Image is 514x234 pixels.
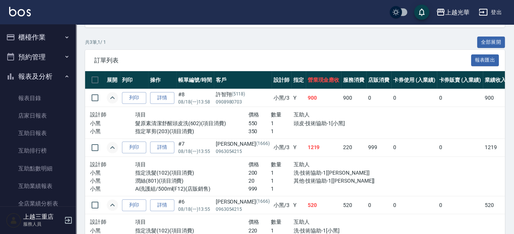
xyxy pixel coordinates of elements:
[391,138,437,156] td: 0
[306,196,342,214] td: 520
[341,138,366,156] td: 220
[107,199,118,211] button: expand row
[3,124,73,142] a: 互助日報表
[256,198,270,206] p: (1666)
[391,89,437,107] td: 0
[3,160,73,177] a: 互助點數明細
[135,119,248,127] p: 髮原素清潔舒醒頭皮洗(602)(項目消費)
[437,71,483,89] th: 卡券販賣 (入業績)
[294,219,310,225] span: 互助人
[341,71,366,89] th: 服務消費
[414,5,429,20] button: save
[90,119,135,127] p: 小黑
[483,71,508,89] th: 業績收入
[294,177,362,185] p: 其他-技術協助-1[[PERSON_NAME]]
[248,161,259,167] span: 價格
[256,140,270,148] p: (1666)
[437,89,483,107] td: 0
[294,169,362,177] p: 洗-技術協助-1[[PERSON_NAME]]
[271,111,282,118] span: 數量
[3,47,73,67] button: 預約管理
[122,142,146,153] button: 列印
[135,169,248,177] p: 指定洗髮(102)(項目消費)
[90,177,135,185] p: 小黑
[148,71,176,89] th: 操作
[23,213,62,221] h5: 上越三重店
[272,196,291,214] td: 小黑 /3
[341,89,366,107] td: 900
[3,177,73,195] a: 互助業績報表
[272,138,291,156] td: 小黑 /3
[135,111,146,118] span: 項目
[178,206,212,213] p: 08/18 (一) 13:55
[150,142,174,153] a: 詳情
[391,71,437,89] th: 卡券使用 (入業績)
[271,177,294,185] p: 1
[135,185,248,193] p: Ai洗護組/500ml(F12)(店販銷售)
[176,138,214,156] td: #7
[90,169,135,177] p: 小黑
[135,219,146,225] span: 項目
[248,111,259,118] span: 價格
[272,71,291,89] th: 設計師
[483,89,508,107] td: 900
[306,89,342,107] td: 900
[483,196,508,214] td: 520
[216,206,270,213] p: 0963054215
[291,71,306,89] th: 指定
[271,169,294,177] p: 1
[437,196,483,214] td: 0
[294,161,310,167] span: 互助人
[366,71,391,89] th: 店販消費
[85,39,106,46] p: 共 3 筆, 1 / 1
[271,161,282,167] span: 數量
[216,198,270,206] div: [PERSON_NAME]
[3,89,73,107] a: 報表目錄
[471,54,499,66] button: 報表匯出
[6,213,21,228] img: Person
[150,199,174,211] a: 詳情
[107,92,118,103] button: expand row
[306,138,342,156] td: 1219
[248,219,259,225] span: 價格
[122,199,146,211] button: 列印
[107,142,118,153] button: expand row
[248,177,271,185] p: 20
[90,219,106,225] span: 設計師
[391,196,437,214] td: 0
[445,8,470,17] div: 上越光華
[178,148,212,155] p: 08/18 (一) 13:55
[120,71,148,89] th: 列印
[178,99,212,105] p: 08/18 (一) 13:58
[366,138,391,156] td: 999
[94,57,471,64] span: 訂單列表
[216,148,270,155] p: 0963054215
[272,89,291,107] td: 小黑 /3
[3,142,73,159] a: 互助排行榜
[3,195,73,212] a: 全店業績分析表
[23,221,62,228] p: 服務人員
[216,99,270,105] p: 0908980703
[150,92,174,104] a: 詳情
[176,89,214,107] td: #8
[9,7,31,16] img: Logo
[248,127,271,135] p: 350
[294,111,310,118] span: 互助人
[216,140,270,148] div: [PERSON_NAME]
[176,196,214,214] td: #6
[271,127,294,135] p: 1
[476,5,505,19] button: 登出
[214,71,272,89] th: 客戶
[271,185,294,193] p: 1
[271,219,282,225] span: 數量
[90,127,135,135] p: 小黑
[90,161,106,167] span: 設計師
[3,107,73,124] a: 店家日報表
[135,161,146,167] span: 項目
[176,71,214,89] th: 帳單編號/時間
[294,119,362,127] p: 頭皮-技術協助-1[小黑]
[306,71,342,89] th: 營業現金應收
[248,119,271,127] p: 550
[477,37,505,48] button: 全部展開
[471,56,499,64] a: 報表匯出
